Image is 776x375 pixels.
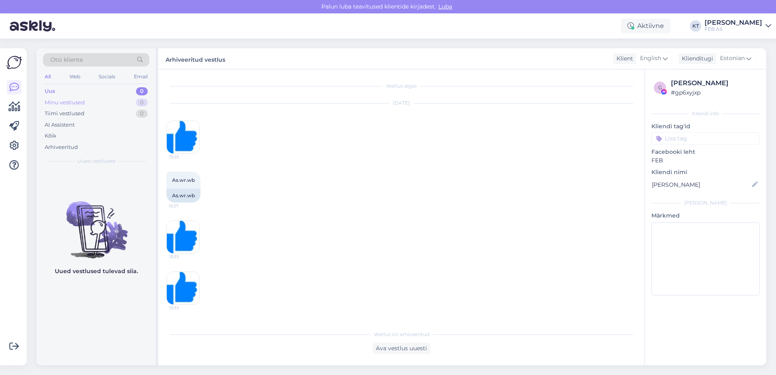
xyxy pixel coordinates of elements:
img: Attachment [167,121,199,153]
div: 0 [136,87,148,95]
div: [PERSON_NAME] [651,199,760,207]
div: Kõik [45,132,56,140]
input: Lisa tag [651,132,760,144]
a: [PERSON_NAME]FEB AS [705,19,771,32]
span: 15:33 [169,254,200,260]
div: Arhiveeritud [45,143,78,151]
label: Arhiveeritud vestlus [166,53,225,64]
p: Facebooki leht [651,148,760,156]
span: 15:25 [169,154,200,160]
span: 15:33 [169,305,200,311]
img: No chats [37,187,156,260]
div: Web [68,71,82,82]
div: Ava vestlus uuesti [373,343,430,354]
span: g [658,84,662,91]
div: [PERSON_NAME] [671,78,757,88]
img: Attachment [167,221,199,253]
input: Lisa nimi [652,180,750,189]
div: [PERSON_NAME] [705,19,762,26]
span: English [640,54,661,63]
p: Kliendi tag'id [651,122,760,131]
div: FEB AS [705,26,762,32]
span: Estonian [720,54,745,63]
div: All [43,71,52,82]
p: Märkmed [651,211,760,220]
div: Klient [613,54,633,63]
div: 0 [136,110,148,118]
div: Tiimi vestlused [45,110,84,118]
p: Kliendi nimi [651,168,760,177]
img: Attachment [167,272,199,304]
span: 15:27 [169,203,199,209]
div: KT [690,20,701,32]
div: AI Assistent [45,121,75,129]
div: Uus [45,87,55,95]
span: Vestlus on arhiveeritud [374,331,429,338]
div: Aktiivne [621,19,670,33]
span: Uued vestlused [78,157,115,165]
div: As.wr.wb [166,189,200,203]
div: Vestlus algas [166,82,636,90]
span: Otsi kliente [50,56,83,64]
div: # gp6xyjxp [671,88,757,97]
div: Socials [97,71,117,82]
p: Uued vestlused tulevad siia. [55,267,138,276]
div: [DATE] [166,99,636,107]
img: Askly Logo [6,55,22,70]
div: Klienditugi [679,54,713,63]
div: Kliendi info [651,110,760,117]
div: 0 [136,99,148,107]
span: As.wr.wb [172,177,195,183]
p: FEB [651,156,760,165]
div: Email [132,71,149,82]
span: Luba [436,3,455,10]
div: Minu vestlused [45,99,85,107]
